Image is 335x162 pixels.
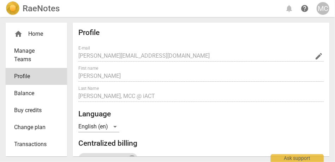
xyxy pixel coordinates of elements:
[6,1,60,16] a: LogoRaeNotes
[14,47,53,64] span: Manage Teams
[78,86,99,91] label: Last Name
[14,140,53,149] span: Transactions
[14,89,53,98] span: Balance
[6,136,67,153] a: Transactions
[298,2,311,15] a: Help
[14,72,53,81] span: Profile
[300,4,309,13] span: help
[78,139,324,148] h2: Centralized billing
[6,25,67,42] div: Home
[317,2,329,15] button: MC
[78,46,90,50] label: E-mail
[6,119,67,136] a: Change plan
[14,106,53,115] span: Buy credits
[14,123,53,132] span: Change plan
[78,66,98,70] label: First name
[6,85,67,102] a: Balance
[14,30,53,38] div: Home
[78,121,119,132] div: English (en)
[271,154,324,162] div: Ask support
[78,28,324,37] h2: Profile
[314,51,324,61] button: Change Email
[23,4,60,13] h2: RaeNotes
[6,68,67,85] a: Profile
[6,102,67,119] a: Buy credits
[78,156,131,162] span: iACTCenter Mentoring
[78,110,324,118] h2: Language
[6,42,67,68] a: Manage Teams
[14,30,23,38] span: home
[6,1,20,16] img: Logo
[315,52,323,60] span: edit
